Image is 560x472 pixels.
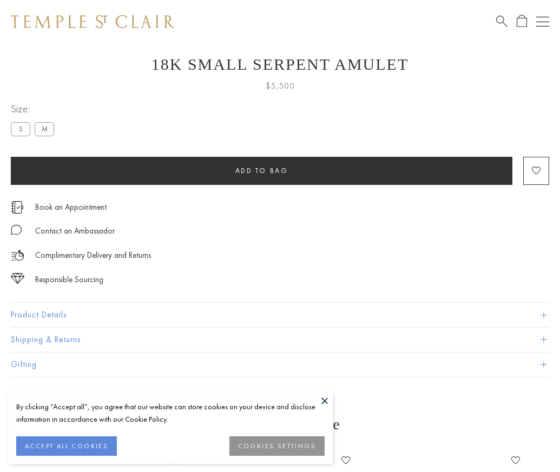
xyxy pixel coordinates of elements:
img: MessageIcon-01_2.svg [11,224,22,235]
button: Product Details [11,303,549,327]
p: Complimentary Delivery and Returns [35,249,151,262]
img: Temple St. Clair [11,15,174,28]
a: Search [496,15,508,28]
img: icon_delivery.svg [11,249,24,262]
img: icon_sourcing.svg [11,273,24,284]
h1: 18K Small Serpent Amulet [11,55,549,74]
div: By clicking “Accept all”, you agree that our website can store cookies on your device and disclos... [16,401,325,426]
label: S [11,122,30,136]
label: M [35,122,54,136]
button: ACCEPT ALL COOKIES [16,436,117,456]
button: COOKIES SETTINGS [229,436,325,456]
span: Add to bag [235,166,288,175]
button: Open navigation [536,15,549,28]
span: $5,500 [266,79,295,93]
button: Shipping & Returns [11,328,549,352]
div: Responsible Sourcing [35,273,103,287]
span: Size: [11,100,58,118]
button: Add to bag [11,157,512,185]
img: icon_appointment.svg [11,201,24,214]
a: Book an Appointment [35,201,107,213]
a: Open Shopping Bag [517,15,527,28]
div: Contact an Ambassador [35,224,115,238]
button: Gifting [11,353,549,377]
